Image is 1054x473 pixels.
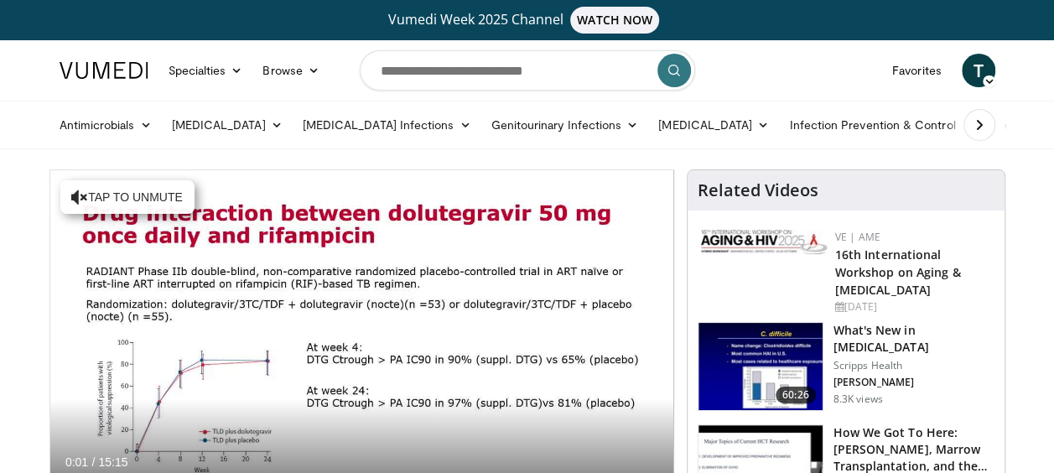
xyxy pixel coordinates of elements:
a: [MEDICAL_DATA] [648,108,779,142]
a: Specialties [158,54,253,87]
a: T [962,54,995,87]
p: [PERSON_NAME] [833,376,994,389]
a: Antimicrobials [49,108,162,142]
a: Favorites [882,54,952,87]
a: 60:26 What's New in [MEDICAL_DATA] Scripps Health [PERSON_NAME] 8.3K views [698,322,994,411]
span: WATCH NOW [570,7,659,34]
a: Vumedi Week 2025 ChannelWATCH NOW [62,7,993,34]
img: bc2467d1-3f88-49dc-9c22-fa3546bada9e.png.150x105_q85_autocrop_double_scale_upscale_version-0.2.jpg [701,230,827,254]
a: Infection Prevention & Control [779,108,982,142]
span: 60:26 [776,387,816,403]
button: Tap to unmute [60,180,195,214]
img: VuMedi Logo [60,62,148,79]
div: [DATE] [835,299,991,314]
h3: What's New in [MEDICAL_DATA] [833,322,994,356]
a: VE | AME [835,230,880,244]
a: 16th International Workshop on Aging & [MEDICAL_DATA] [835,247,961,298]
span: / [92,455,96,469]
img: 8828b190-63b7-4755-985f-be01b6c06460.150x105_q85_crop-smart_upscale.jpg [698,323,823,410]
input: Search topics, interventions [360,50,695,91]
a: Genitourinary Infections [480,108,648,142]
span: 0:01 [65,455,88,469]
h4: Related Videos [698,180,818,200]
a: [MEDICAL_DATA] Infections [293,108,481,142]
a: [MEDICAL_DATA] [162,108,293,142]
p: 8.3K views [833,392,883,406]
span: 15:15 [98,455,127,469]
a: Browse [252,54,330,87]
p: Scripps Health [833,359,994,372]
